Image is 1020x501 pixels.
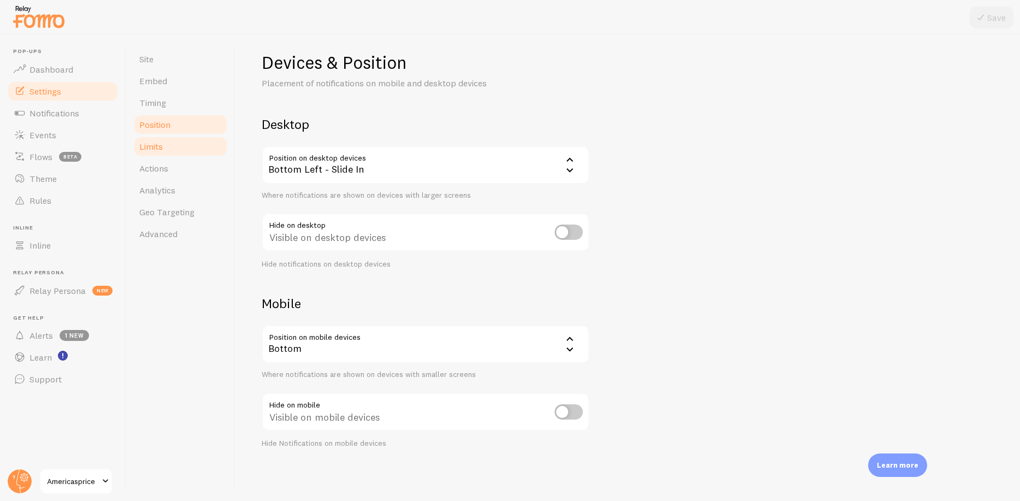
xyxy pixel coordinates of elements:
a: Rules [7,190,119,211]
span: 1 new [60,330,89,341]
span: Theme [30,173,57,184]
span: Notifications [30,108,79,119]
span: Support [30,374,62,385]
span: Actions [139,163,168,174]
a: Settings [7,80,119,102]
h1: Devices & Position [262,51,589,74]
h2: Mobile [262,295,589,312]
p: Placement of notifications on mobile and desktop devices [262,77,524,90]
span: Rules [30,195,51,206]
span: Embed [139,75,167,86]
span: Events [30,129,56,140]
h2: Desktop [262,116,589,133]
p: Learn more [877,460,918,470]
span: Get Help [13,315,119,322]
a: Timing [133,92,228,114]
a: Position [133,114,228,135]
div: Bottom [262,325,589,363]
a: Theme [7,168,119,190]
div: Hide Notifications on mobile devices [262,439,589,449]
a: Alerts 1 new [7,325,119,346]
span: new [92,286,113,296]
span: Dashboard [30,64,73,75]
span: Settings [30,86,61,97]
a: Embed [133,70,228,92]
a: Advanced [133,223,228,245]
a: Site [133,48,228,70]
a: Inline [7,234,119,256]
img: fomo-relay-logo-orange.svg [11,3,66,31]
a: Events [7,124,119,146]
span: beta [59,152,81,162]
a: Support [7,368,119,390]
a: Learn [7,346,119,368]
div: Hide notifications on desktop devices [262,260,589,269]
span: Relay Persona [30,285,86,296]
span: Inline [30,240,51,251]
span: Relay Persona [13,269,119,276]
a: Actions [133,157,228,179]
span: Timing [139,97,166,108]
span: Advanced [139,228,178,239]
span: Position [139,119,170,130]
a: Limits [133,135,228,157]
a: Flows beta [7,146,119,168]
span: Flows [30,151,52,162]
div: Visible on mobile devices [262,393,589,433]
span: Pop-ups [13,48,119,55]
a: Notifications [7,102,119,124]
span: Americasprice [47,475,99,488]
div: Visible on desktop devices [262,213,589,253]
span: Limits [139,141,163,152]
a: Geo Targeting [133,201,228,223]
div: Where notifications are shown on devices with smaller screens [262,370,589,380]
a: Relay Persona new [7,280,119,302]
div: Learn more [868,453,927,477]
span: Geo Targeting [139,207,194,217]
a: Americasprice [39,468,113,494]
a: Analytics [133,179,228,201]
div: Bottom Left - Slide In [262,146,589,184]
span: Analytics [139,185,175,196]
div: Where notifications are shown on devices with larger screens [262,191,589,201]
span: Site [139,54,154,64]
span: Alerts [30,330,53,341]
span: Inline [13,225,119,232]
a: Dashboard [7,58,119,80]
span: Learn [30,352,52,363]
svg: <p>Watch New Feature Tutorials!</p> [58,351,68,361]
